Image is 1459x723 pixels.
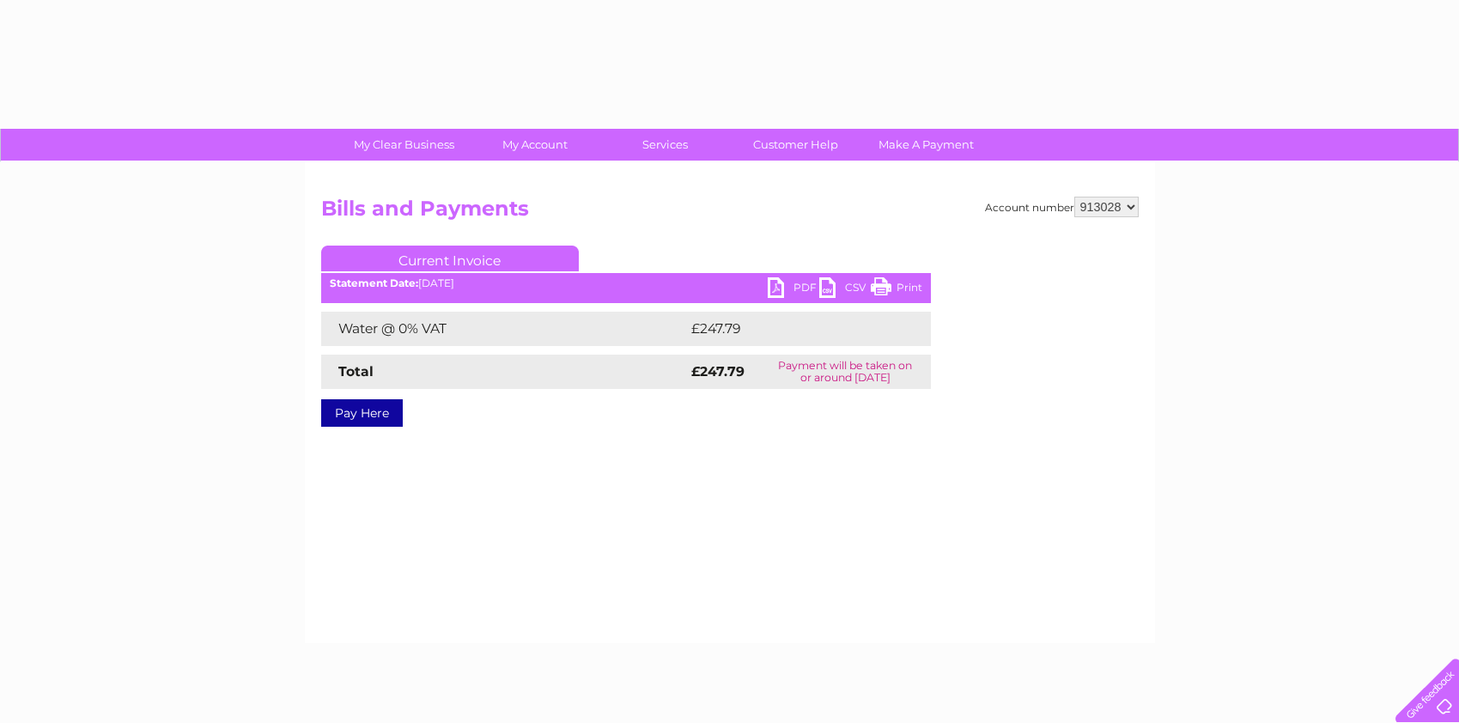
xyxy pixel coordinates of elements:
[687,312,900,346] td: £247.79
[321,197,1139,229] h2: Bills and Payments
[594,129,736,161] a: Services
[464,129,605,161] a: My Account
[725,129,866,161] a: Customer Help
[760,355,930,389] td: Payment will be taken on or around [DATE]
[691,363,745,380] strong: £247.79
[819,277,871,302] a: CSV
[985,197,1139,217] div: Account number
[768,277,819,302] a: PDF
[321,277,931,289] div: [DATE]
[338,363,374,380] strong: Total
[855,129,997,161] a: Make A Payment
[321,399,403,427] a: Pay Here
[871,277,922,302] a: Print
[321,246,579,271] a: Current Invoice
[330,276,418,289] b: Statement Date:
[333,129,475,161] a: My Clear Business
[321,312,687,346] td: Water @ 0% VAT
